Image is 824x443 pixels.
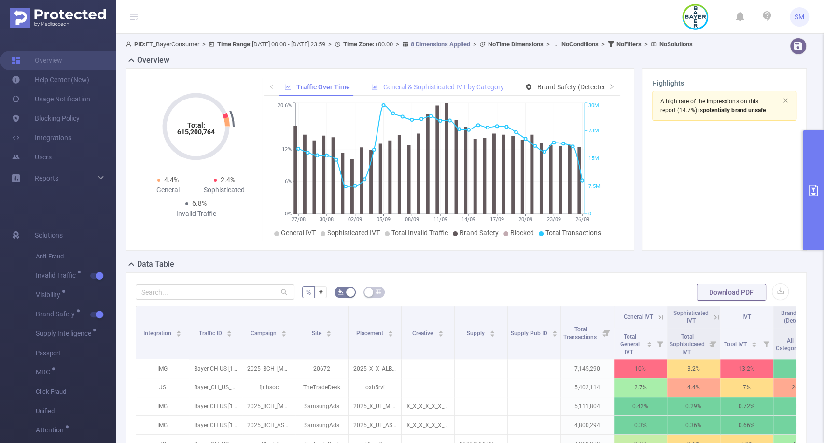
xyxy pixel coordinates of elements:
[10,8,106,28] img: Protected Media
[242,397,295,415] p: 2025_BCH_[MEDICAL_DATA] [275347]
[614,416,667,434] p: 0.3%
[164,176,179,184] span: 4.4%
[388,329,393,335] div: Sort
[402,397,454,415] p: X_X_X_X_X_X_X_X_X_X_X_X_X_X_X_STAND_VidNL_15s-16x9_ComfortIsPower-CTV-Original_U_NONE_CLAIMEM_CHA...
[36,369,54,375] span: MRC
[199,41,209,48] span: >
[343,41,375,48] b: Time Zone:
[561,378,614,397] p: 5,402,114
[349,397,401,415] p: 2025_X_UF_MIB_O_Samsung_Co_P_SSDSP_15s-16x9 [9450013]
[326,329,332,335] div: Sort
[295,359,348,378] p: 20672
[488,41,544,48] b: No Time Dimensions
[552,329,558,335] div: Sort
[391,229,448,237] span: Total Invalid Traffic
[552,329,558,332] i: icon: caret-up
[724,341,748,348] span: Total IVT
[36,427,67,433] span: Attention
[281,229,316,237] span: General IVT
[356,330,385,337] span: Placement
[620,333,640,356] span: Total General IVT
[646,340,652,346] div: Sort
[544,41,553,48] span: >
[136,416,189,434] p: IMG
[388,333,393,336] i: icon: caret-down
[518,216,532,223] tspan: 20/09
[189,359,242,378] p: Bayer CH US [15209]
[36,343,116,363] span: Passport
[137,55,169,66] h2: Overview
[296,83,350,91] span: Traffic Over Time
[697,284,766,301] button: Download PDF
[242,416,295,434] p: 2025_BCH_ASO [278987]
[134,41,146,48] b: PID:
[782,98,788,103] i: icon: close
[599,41,608,48] span: >
[467,330,486,337] span: Supply
[292,216,306,223] tspan: 27/08
[614,359,667,378] p: 10%
[609,84,615,89] i: icon: right
[177,128,215,136] tspan: 615,200,764
[285,178,292,185] tspan: 6%
[460,229,499,237] span: Brand Safety
[720,416,773,434] p: 0.66%
[752,340,757,343] i: icon: caret-up
[36,247,116,266] span: Anti-Fraud
[320,216,334,223] tspan: 30/08
[795,7,804,27] span: SM
[647,340,652,343] i: icon: caret-up
[438,329,443,332] i: icon: caret-up
[36,401,116,421] span: Unified
[461,216,475,223] tspan: 14/09
[563,326,598,341] span: Total Transactions
[226,329,232,335] div: Sort
[176,333,182,336] i: icon: caret-down
[349,416,401,434] p: 2025_X_UF_ASOB_O_Samsung_Co_P_SSDSP_15s-16x9 [9902852]
[667,397,720,415] p: 0.29%
[187,121,205,129] tspan: Total:
[411,41,470,48] u: 8 Dimensions Applied
[176,329,182,335] div: Sort
[490,216,504,223] tspan: 17/09
[642,41,651,48] span: >
[12,147,52,167] a: Users
[667,416,720,434] p: 0.36%
[673,310,709,324] span: Sophisticated IVT
[35,226,63,245] span: Solutions
[402,416,454,434] p: X_X_X_X_X_X_X_X_X_X_X_X_X_X_X_STAND_VidNL_15s-16x9_BrandPowerUSA-CTV-Original_U_NONE_CLAIMEM_HERO...
[667,378,720,397] p: 4.4%
[327,229,380,237] span: Sophisticated IVT
[126,41,693,48] span: FT_BayerConsumer [DATE] 00:00 - [DATE] 23:59 +00:00
[393,41,402,48] span: >
[189,397,242,415] p: Bayer CH US [15209]
[588,156,599,162] tspan: 15M
[319,288,323,296] span: #
[659,41,693,48] b: No Solutions
[720,397,773,415] p: 0.72%
[383,83,504,91] span: General & Sophisticated IVT by Category
[781,310,814,324] span: Brand Safety (Detected)
[36,291,64,298] span: Visibility
[338,289,344,295] i: icon: bg-colors
[242,359,295,378] p: 2025_BCH_[MEDICAL_DATA] [259066]
[706,328,720,359] i: Filter menu
[547,216,561,223] tspan: 23/09
[703,107,765,114] b: potentially brand unsafe
[136,378,189,397] p: JS
[349,378,401,397] p: oxh5rvi
[281,329,287,335] div: Sort
[614,397,667,415] p: 0.42%
[575,216,589,223] tspan: 26/09
[588,103,599,109] tspan: 30M
[624,314,653,320] span: General IVT
[698,107,765,114] span: is
[489,333,495,336] i: icon: caret-down
[751,340,757,346] div: Sort
[720,359,773,378] p: 13.2%
[136,284,294,300] input: Search...
[306,288,311,296] span: %
[126,41,134,47] i: icon: user
[561,397,614,415] p: 5,111,804
[588,183,601,189] tspan: 7.5M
